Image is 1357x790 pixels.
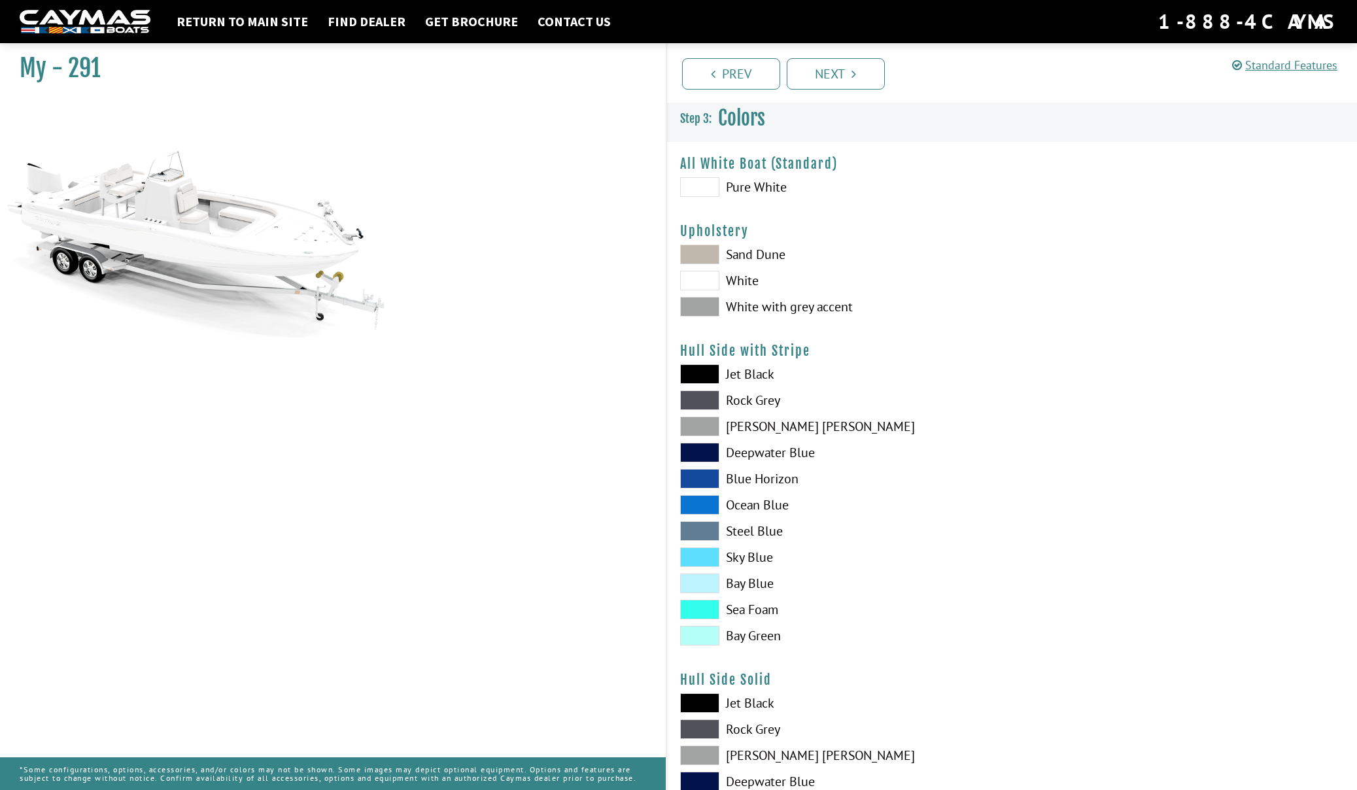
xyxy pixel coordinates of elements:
[787,58,885,90] a: Next
[680,626,999,645] label: Bay Green
[20,759,646,789] p: *Some configurations, options, accessories, and/or colors may not be shown. Some images may depic...
[531,13,617,30] a: Contact Us
[680,719,999,739] label: Rock Grey
[680,364,999,384] label: Jet Black
[20,10,150,34] img: white-logo-c9c8dbefe5ff5ceceb0f0178aa75bf4bb51f6bca0971e226c86eb53dfe498488.png
[20,54,633,83] h1: My - 291
[680,223,1345,239] h4: Upholstery
[680,469,999,489] label: Blue Horizon
[170,13,315,30] a: Return to main site
[682,58,780,90] a: Prev
[680,271,999,290] label: White
[321,13,412,30] a: Find Dealer
[1158,7,1337,36] div: 1-888-4CAYMAS
[680,443,999,462] label: Deepwater Blue
[680,177,999,197] label: Pure White
[680,574,999,593] label: Bay Blue
[680,343,1345,359] h4: Hull Side with Stripe
[680,672,1345,688] h4: Hull Side Solid
[680,600,999,619] label: Sea Foam
[680,390,999,410] label: Rock Grey
[680,417,999,436] label: [PERSON_NAME] [PERSON_NAME]
[680,521,999,541] label: Steel Blue
[1232,58,1337,73] a: Standard Features
[680,547,999,567] label: Sky Blue
[680,495,999,515] label: Ocean Blue
[680,693,999,713] label: Jet Black
[680,297,999,317] label: White with grey accent
[680,245,999,264] label: Sand Dune
[419,13,524,30] a: Get Brochure
[680,156,1345,172] h4: All White Boat (Standard)
[680,746,999,765] label: [PERSON_NAME] [PERSON_NAME]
